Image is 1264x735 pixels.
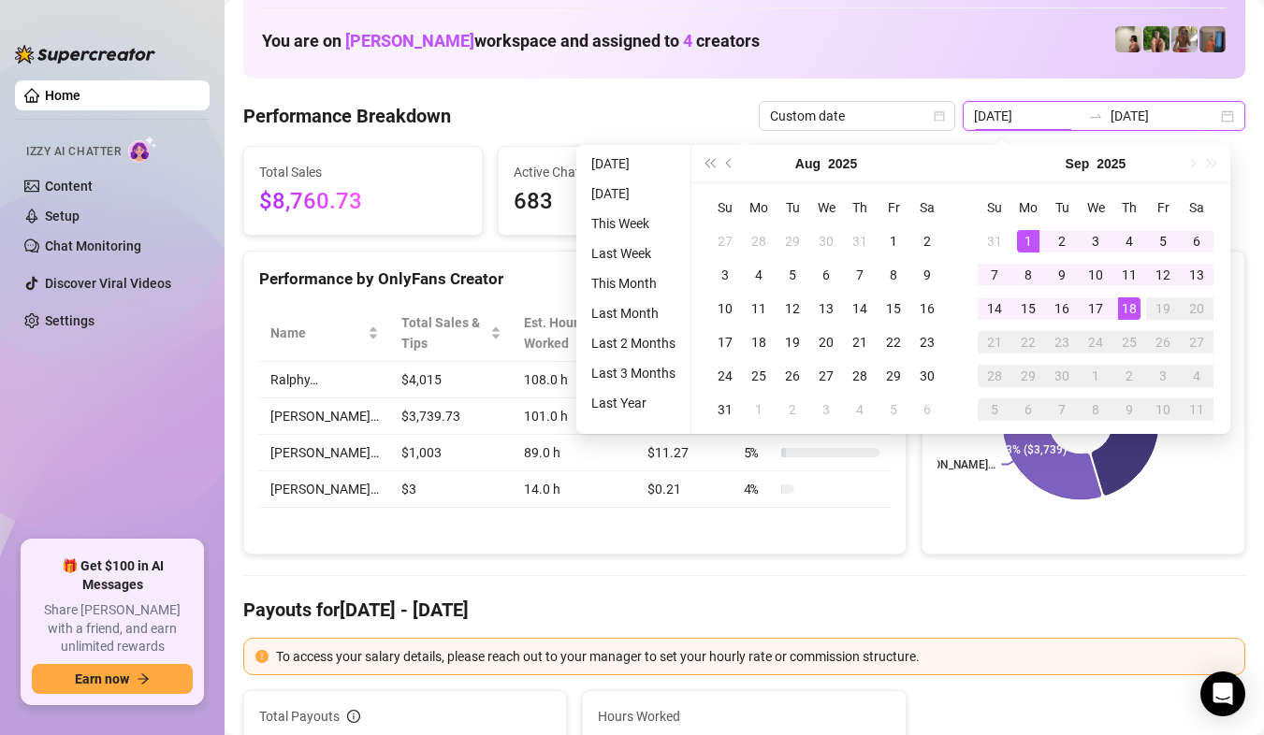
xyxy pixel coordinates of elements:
div: 9 [916,264,938,286]
td: 2025-09-04 [843,393,877,426]
th: We [1079,191,1112,224]
td: 2025-10-05 [978,393,1011,426]
td: 2025-09-20 [1180,292,1213,325]
div: 16 [1051,297,1073,320]
td: 2025-08-13 [809,292,843,325]
div: 11 [1118,264,1141,286]
span: info-circle [347,710,360,723]
td: 2025-08-21 [843,325,877,359]
td: 2025-08-14 [843,292,877,325]
td: 2025-09-06 [1180,224,1213,258]
td: 2025-09-17 [1079,292,1112,325]
span: 5 % [744,442,774,463]
div: 8 [882,264,905,286]
a: Home [45,88,80,103]
td: 2025-09-08 [1011,258,1045,292]
td: 14.0 h [513,471,636,508]
th: Fr [877,191,910,224]
th: Th [1112,191,1146,224]
td: 2025-10-03 [1146,359,1180,393]
td: 101.0 h [513,398,636,435]
td: 2025-08-08 [877,258,910,292]
button: Choose a year [828,145,857,182]
td: 2025-10-01 [1079,359,1112,393]
div: 27 [815,365,837,387]
button: Choose a year [1097,145,1126,182]
li: This Week [584,212,683,235]
td: 2025-08-23 [910,325,944,359]
div: 3 [1152,365,1174,387]
td: 2025-09-22 [1011,325,1045,359]
td: 2025-09-26 [1146,325,1180,359]
input: End date [1111,106,1217,126]
span: arrow-right [137,672,150,685]
div: 7 [1051,398,1073,421]
td: 2025-10-09 [1112,393,1146,426]
td: 2025-08-18 [742,325,776,359]
div: 14 [983,297,1006,320]
td: 2025-09-30 [1045,359,1079,393]
div: Performance by OnlyFans Creator [259,267,891,292]
div: 4 [1185,365,1208,387]
div: 9 [1051,264,1073,286]
td: 2025-09-03 [809,393,843,426]
td: $3 [390,471,513,508]
td: 2025-08-27 [809,359,843,393]
td: 2025-09-23 [1045,325,1079,359]
div: 31 [983,230,1006,252]
td: 2025-07-29 [776,224,809,258]
td: 2025-08-04 [742,258,776,292]
div: 12 [781,297,804,320]
li: Last Month [584,302,683,324]
input: Start date [974,106,1081,126]
div: 6 [815,264,837,286]
div: 22 [1017,331,1039,353]
button: Earn nowarrow-right [32,664,193,694]
div: 31 [714,398,736,421]
button: Last year (Control + left) [699,145,719,182]
a: Chat Monitoring [45,238,141,253]
td: 2025-08-25 [742,359,776,393]
td: 2025-09-05 [877,393,910,426]
h1: You are on workspace and assigned to creators [262,31,760,51]
text: [PERSON_NAME]… [902,458,995,471]
li: Last 2 Months [584,332,683,354]
td: 2025-08-20 [809,325,843,359]
div: 30 [1051,365,1073,387]
td: 2025-08-12 [776,292,809,325]
div: 11 [748,297,770,320]
h4: Payouts for [DATE] - [DATE] [243,597,1245,623]
span: $8,760.73 [259,184,467,220]
h4: Performance Breakdown [243,103,451,129]
td: 2025-08-29 [877,359,910,393]
div: 29 [1017,365,1039,387]
td: 2025-09-06 [910,393,944,426]
td: [PERSON_NAME]… [259,398,390,435]
td: 2025-10-08 [1079,393,1112,426]
td: 2025-08-31 [978,224,1011,258]
div: To access your salary details, please reach out to your manager to set your hourly rate or commis... [276,646,1233,667]
img: AI Chatter [128,136,157,163]
td: 2025-10-06 [1011,393,1045,426]
td: 2025-08-31 [708,393,742,426]
div: 17 [1084,297,1107,320]
button: Choose a month [795,145,821,182]
span: 4 [683,31,692,50]
div: 15 [882,297,905,320]
td: 2025-09-04 [1112,224,1146,258]
td: 2025-08-07 [843,258,877,292]
div: 21 [849,331,871,353]
span: Hours Worked [598,706,890,727]
img: Ralphy [1115,26,1141,52]
td: 2025-10-11 [1180,393,1213,426]
span: Custom date [770,102,944,130]
div: 3 [1084,230,1107,252]
div: 20 [815,331,837,353]
div: 4 [748,264,770,286]
td: 2025-09-27 [1180,325,1213,359]
div: 2 [916,230,938,252]
div: 18 [1118,297,1141,320]
td: $1,003 [390,435,513,471]
div: 17 [714,331,736,353]
td: 2025-08-10 [708,292,742,325]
